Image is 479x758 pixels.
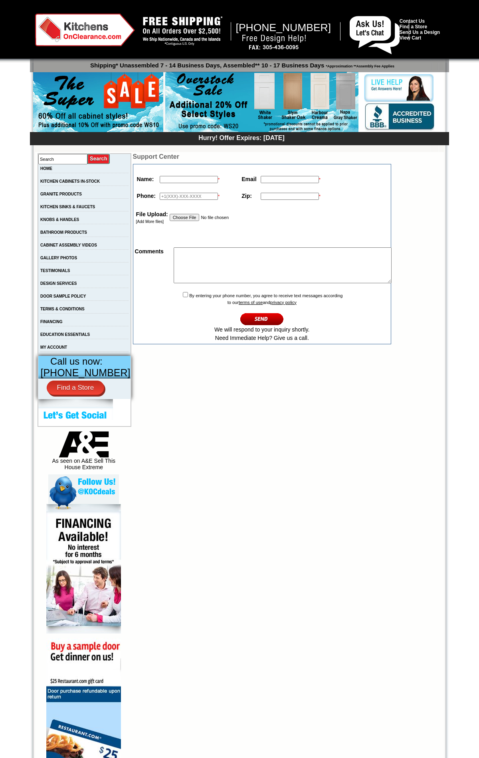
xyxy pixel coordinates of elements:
[41,367,131,378] span: [PHONE_NUMBER]
[133,153,391,160] td: Support Center
[40,166,52,171] a: HOME
[160,193,218,200] input: +1(XXX)-XXX-XXXX
[137,176,154,182] strong: Name:
[50,356,103,367] span: Call us now:
[241,176,256,182] strong: Email
[135,248,164,255] strong: Comments
[34,58,449,69] p: Shipping* Unassembled 7 - 14 Business Days, Assembled** 10 - 17 Business Days
[40,243,97,247] a: CABINET ASSEMBLY VIDEOS
[400,30,440,35] a: Send Us a Design
[40,320,63,324] a: FINANCING
[400,24,427,30] a: Find a Store
[40,281,77,286] a: DESIGN SERVICES
[34,133,449,142] div: Hurry! Offer Expires: [DATE]
[400,35,421,41] a: View Cart
[324,62,394,68] span: *Approximation **Assembly Fee Applies
[40,332,90,337] a: EDUCATION ESSENTIALS
[214,326,309,341] span: We will respond to your inquiry shortly. Need Immediate Help? Give us a call.
[240,312,284,326] input: Continue
[40,230,87,235] a: BATHROOM PRODUCTS
[40,217,79,222] a: KNOBS & HANDLES
[136,211,168,217] strong: File Upload:
[40,307,85,311] a: TERMS & CONDITIONS
[47,381,105,395] a: Find a Store
[40,345,67,349] a: MY ACCOUNT
[35,14,135,46] img: Kitchens on Clearance Logo
[239,300,263,305] a: terms of use
[134,290,390,343] td: By entering your phone number, you agree to receive text messages according to our and
[136,219,164,224] a: [Add More files]
[40,268,70,273] a: TESTIMONIALS
[87,154,110,164] input: Submit
[40,294,86,298] a: DOOR SAMPLE POLICY
[236,22,331,34] span: [PHONE_NUMBER]
[40,179,100,184] a: KITCHEN CABINETS IN-STOCK
[40,256,77,260] a: GALLERY PHOTOS
[270,300,297,305] a: privacy policy
[137,193,156,199] strong: Phone:
[241,193,252,199] strong: Zip:
[40,205,95,209] a: KITCHEN SINKS & FAUCETS
[40,192,82,196] a: GRANITE PRODUCTS
[400,18,425,24] a: Contact Us
[48,431,119,474] div: As seen on A&E Sell This House Extreme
